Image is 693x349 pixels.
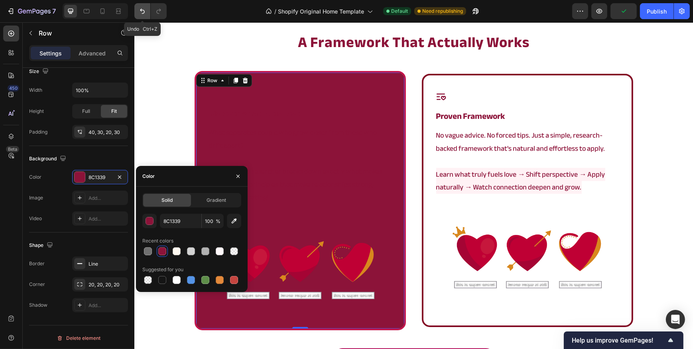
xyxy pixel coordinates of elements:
div: Suggested for you [142,266,183,273]
span: Gradient [207,197,226,204]
strong: proven framework [302,86,371,102]
div: Border [29,260,45,267]
img: root_165.png [301,172,485,295]
span: % [216,218,220,225]
span: Shopify Original Home Template [278,7,364,16]
span: / [274,7,276,16]
p: No vague advice. No forced tips. Just a simple, research-backed framework that's natural and effo... [302,107,484,133]
div: Padding [29,128,47,136]
div: Beta [6,146,19,152]
button: Show survey - Help us improve GemPages! [572,335,675,345]
div: Size [29,66,50,77]
p: Settings [39,49,62,57]
p: Row [39,28,106,38]
span: Fit [111,108,117,115]
input: Eg: FFFFFF [160,214,201,228]
button: 7 [3,3,59,19]
div: Undo/Redo [134,3,167,19]
div: Add... [89,215,126,223]
div: Line [89,260,126,268]
div: Color [142,173,155,180]
div: Delete element [57,333,100,343]
button: Delete element [29,332,128,345]
div: 40, 30, 20, 30 [89,129,126,136]
span: Need republishing [422,8,463,15]
iframe: Design area [134,22,693,349]
div: Width [29,87,42,94]
span: Help us improve GemPages! [572,337,666,344]
span: Full [82,108,90,115]
div: 8C1339 [89,174,112,181]
div: Recent colors [142,237,173,244]
input: Auto [73,83,128,97]
div: 450 [8,85,19,91]
div: Corner [29,281,45,288]
p: 7 [52,6,56,16]
div: Shadow [29,302,47,309]
div: Open Intercom Messenger [666,310,685,329]
span: Default [391,8,408,15]
div: Publish [647,7,667,16]
div: Color [29,174,41,181]
div: Video [29,215,42,222]
div: Shape [29,240,55,251]
div: Add... [89,302,126,309]
div: 20, 20, 20, 20 [89,281,126,288]
button: Publish [640,3,673,19]
p: Advanced [79,49,106,57]
span: Learn what truly fuels love → Shift perspective → Apply naturally → Watch connection deepen and g... [302,146,471,172]
div: Image [29,194,43,201]
div: Add... [89,195,126,202]
span: Solid [161,197,173,204]
div: Height [29,108,44,115]
div: Background [29,154,68,164]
